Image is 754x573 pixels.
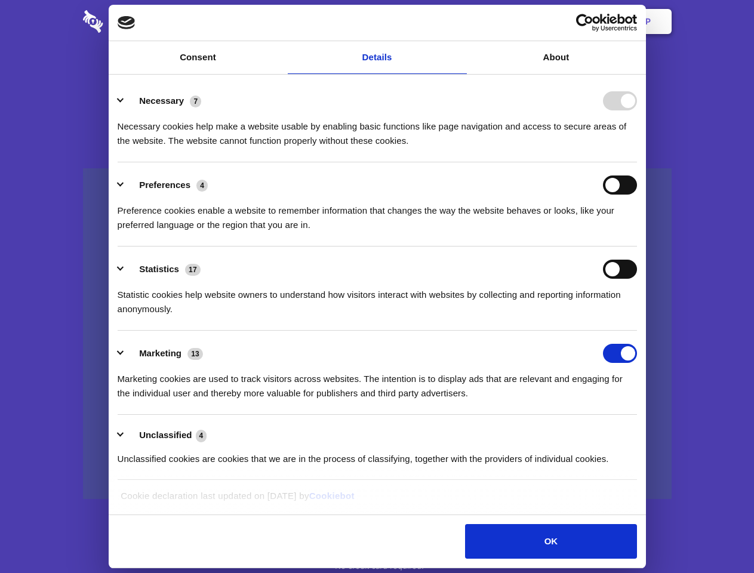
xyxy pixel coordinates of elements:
a: Contact [484,3,539,40]
span: 4 [196,180,208,192]
h1: Eliminate Slack Data Loss. [83,54,672,97]
div: Statistic cookies help website owners to understand how visitors interact with websites by collec... [118,279,637,316]
button: OK [465,524,636,559]
div: Marketing cookies are used to track visitors across websites. The intention is to display ads tha... [118,363,637,401]
a: Cookiebot [309,491,355,501]
a: Wistia video thumbnail [83,168,672,500]
img: logo [118,16,136,29]
button: Necessary (7) [118,91,209,110]
img: logo-wordmark-white-trans-d4663122ce5f474addd5e946df7df03e33cb6a1c49d2221995e7729f52c070b2.svg [83,10,185,33]
a: Details [288,41,467,74]
a: Consent [109,41,288,74]
span: 17 [185,264,201,276]
label: Preferences [139,180,190,190]
a: Usercentrics Cookiebot - opens in a new window [533,14,637,32]
span: 7 [190,95,201,107]
button: Preferences (4) [118,175,216,195]
span: 13 [187,348,203,360]
button: Marketing (13) [118,344,211,363]
a: Login [541,3,593,40]
span: 4 [196,430,207,442]
div: Preference cookies enable a website to remember information that changes the way the website beha... [118,195,637,232]
iframe: Drift Widget Chat Controller [694,513,740,559]
label: Marketing [139,348,181,358]
label: Statistics [139,264,179,274]
div: Unclassified cookies are cookies that we are in the process of classifying, together with the pro... [118,443,637,466]
h4: Auto-redaction of sensitive data, encrypted data sharing and self-destructing private chats. Shar... [83,109,672,148]
div: Necessary cookies help make a website usable by enabling basic functions like page navigation and... [118,110,637,148]
div: Cookie declaration last updated on [DATE] by [112,489,642,512]
button: Unclassified (4) [118,428,214,443]
label: Necessary [139,95,184,106]
a: About [467,41,646,74]
button: Statistics (17) [118,260,208,279]
a: Pricing [350,3,402,40]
